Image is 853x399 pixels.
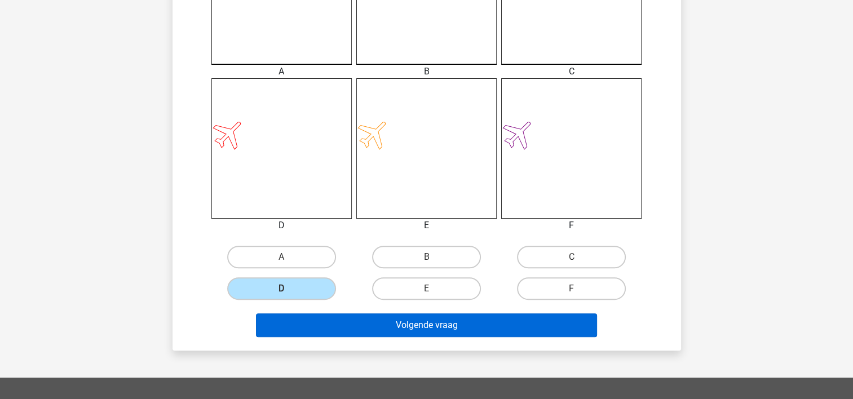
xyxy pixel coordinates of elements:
[348,65,505,78] div: B
[256,313,597,337] button: Volgende vraag
[203,219,360,232] div: D
[493,219,650,232] div: F
[203,65,360,78] div: A
[517,277,626,300] label: F
[227,246,336,268] label: A
[372,277,481,300] label: E
[493,65,650,78] div: C
[372,246,481,268] label: B
[227,277,336,300] label: D
[348,219,505,232] div: E
[517,246,626,268] label: C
